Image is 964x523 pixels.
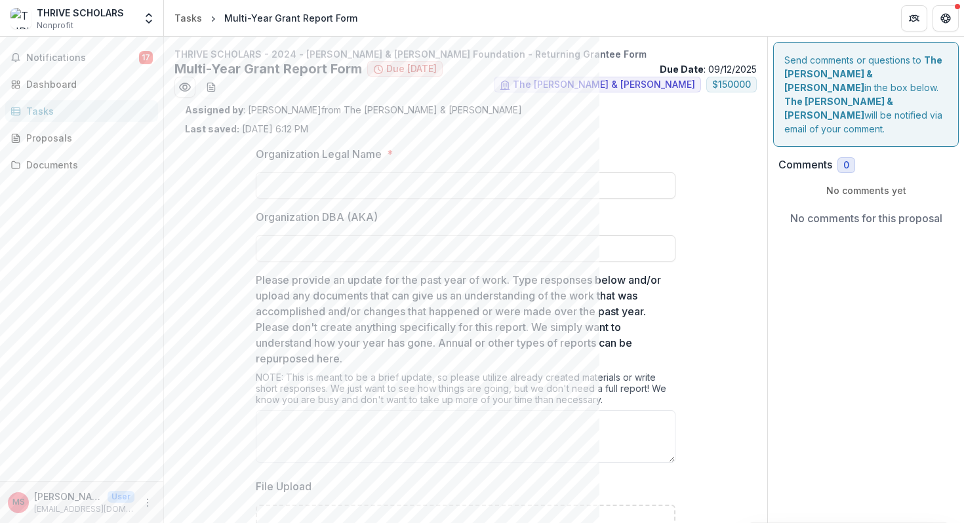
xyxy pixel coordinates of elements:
p: Organization Legal Name [256,146,382,162]
strong: Last saved: [185,123,239,134]
p: No comments yet [778,184,954,197]
div: Proposals [26,131,148,145]
button: Preview 83e51e51-3fbb-4dbe-9a0d-062311b9feaf.pdf [174,77,195,98]
span: Nonprofit [37,20,73,31]
p: : 09/12/2025 [660,62,757,76]
nav: breadcrumb [169,9,363,28]
p: : [PERSON_NAME] from The [PERSON_NAME] & [PERSON_NAME] [185,103,746,117]
p: Please provide an update for the past year of work. Type responses below and/or upload any docume... [256,272,668,366]
span: 17 [139,51,153,64]
span: The [PERSON_NAME] & [PERSON_NAME] [513,79,695,90]
img: THRIVE SCHOLARS [10,8,31,29]
strong: The [PERSON_NAME] & [PERSON_NAME] [784,54,942,93]
p: [DATE] 6:12 PM [185,122,308,136]
p: THRIVE SCHOLARS - 2024 - [PERSON_NAME] & [PERSON_NAME] Foundation - Returning Grantee Form [174,47,757,61]
div: Documents [26,158,148,172]
p: [PERSON_NAME] [34,490,102,503]
strong: The [PERSON_NAME] & [PERSON_NAME] [784,96,893,121]
button: Partners [901,5,927,31]
a: Proposals [5,127,158,149]
span: $ 150000 [712,79,751,90]
a: Documents [5,154,158,176]
button: download-word-button [201,77,222,98]
div: Dashboard [26,77,148,91]
div: NOTE: This is meant to be a brief update, so please utilize already created materials or write sh... [256,372,675,410]
a: Tasks [169,9,207,28]
div: Tasks [174,11,202,25]
p: [EMAIL_ADDRESS][DOMAIN_NAME] [34,503,134,515]
h2: Comments [778,159,832,171]
div: Tasks [26,104,148,118]
span: 0 [843,160,849,171]
div: THRIVE SCHOLARS [37,6,124,20]
strong: Due Date [660,64,704,75]
p: Organization DBA (AKA) [256,209,378,225]
div: Send comments or questions to in the box below. will be notified via email of your comment. [773,42,959,147]
a: Tasks [5,100,158,122]
button: Open entity switcher [140,5,158,31]
a: Dashboard [5,73,158,95]
button: More [140,495,155,511]
button: Get Help [933,5,959,31]
p: No comments for this proposal [790,210,942,226]
p: User [108,491,134,503]
strong: Assigned by [185,104,243,115]
h2: Multi-Year Grant Report Form [174,61,362,77]
span: Notifications [26,52,139,64]
span: Due [DATE] [386,64,437,75]
p: File Upload [256,478,311,494]
div: Multi-Year Grant Report Form [224,11,357,25]
div: Martha Sanchez [12,498,25,507]
button: Notifications17 [5,47,158,68]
